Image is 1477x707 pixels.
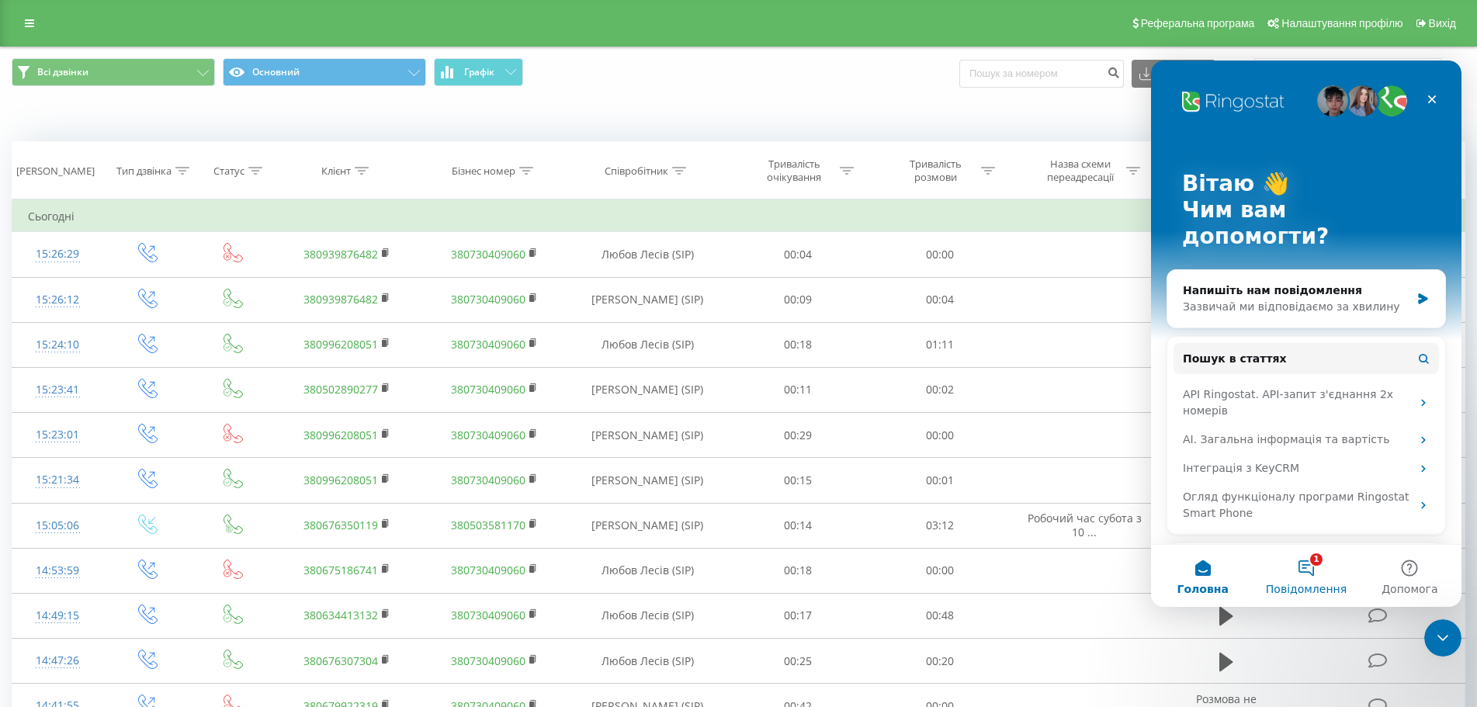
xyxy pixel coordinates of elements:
a: 380675186741 [303,563,378,577]
a: 380502890277 [303,382,378,397]
a: 380730409060 [451,337,525,352]
td: 00:14 [727,503,869,548]
a: 380939876482 [303,247,378,262]
button: Основний [223,58,426,86]
td: [PERSON_NAME] (SIP) [568,367,727,412]
a: 380730409060 [451,563,525,577]
div: 15:24:10 [28,330,87,360]
td: Любов Лесів (SIP) [568,639,727,684]
td: Любов Лесів (SIP) [568,593,727,638]
button: Всі дзвінки [12,58,215,86]
td: 00:02 [869,367,1011,412]
div: 14:47:26 [28,646,87,676]
td: 00:01 [869,458,1011,503]
td: 00:20 [869,639,1011,684]
div: 15:23:01 [28,420,87,450]
span: Реферальна програма [1141,17,1255,29]
td: 00:00 [869,413,1011,458]
div: 15:23:41 [28,375,87,405]
button: Графік [434,58,523,86]
div: Бізнес номер [452,165,515,178]
a: 380676307304 [303,653,378,668]
td: 00:18 [727,322,869,367]
div: 15:05:06 [28,511,87,541]
div: 14:53:59 [28,556,87,586]
td: 00:48 [869,593,1011,638]
a: 380730409060 [451,473,525,487]
td: 03:12 [869,503,1011,548]
td: Любов Лесів (SIP) [568,322,727,367]
iframe: Intercom live chat [1424,619,1461,657]
td: [PERSON_NAME] (SIP) [568,277,727,322]
span: Налаштування профілю [1281,17,1402,29]
span: Всі дзвінки [37,66,88,78]
div: Назва схеми переадресації [1039,158,1122,184]
a: 380996208051 [303,428,378,442]
td: [PERSON_NAME] (SIP) [568,503,727,548]
td: Любов Лесів (SIP) [568,548,727,593]
div: Клієнт [321,165,351,178]
td: 00:09 [727,277,869,322]
div: 15:21:34 [28,465,87,495]
a: 380996208051 [303,337,378,352]
a: 380730409060 [451,382,525,397]
span: Робочий час субота з 10 ... [1028,511,1142,539]
td: 00:04 [727,232,869,277]
span: Вихід [1429,17,1456,29]
div: Тип дзвінка [116,165,172,178]
div: [PERSON_NAME] [16,165,95,178]
button: Експорт [1132,60,1215,88]
input: Пошук за номером [959,60,1124,88]
td: 00:00 [869,548,1011,593]
div: Статус [213,165,244,178]
a: 380730409060 [451,292,525,307]
td: 00:00 [869,232,1011,277]
td: 01:11 [869,322,1011,367]
a: 380730409060 [451,653,525,668]
td: 00:11 [727,367,869,412]
td: 00:15 [727,458,869,503]
a: 380730409060 [451,428,525,442]
a: 380634413132 [303,608,378,622]
td: [PERSON_NAME] (SIP) [568,458,727,503]
td: 00:04 [869,277,1011,322]
div: 14:49:15 [28,601,87,631]
div: Співробітник [605,165,668,178]
span: Графік [464,67,494,78]
div: Тривалість очікування [753,158,836,184]
a: 380730409060 [451,247,525,262]
td: Сьогодні [12,201,1465,232]
div: Тривалість розмови [894,158,977,184]
a: 380996208051 [303,473,378,487]
a: 380939876482 [303,292,378,307]
a: 380676350119 [303,518,378,532]
td: 00:18 [727,548,869,593]
td: 00:29 [727,413,869,458]
td: [PERSON_NAME] (SIP) [568,413,727,458]
div: 15:26:12 [28,285,87,315]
